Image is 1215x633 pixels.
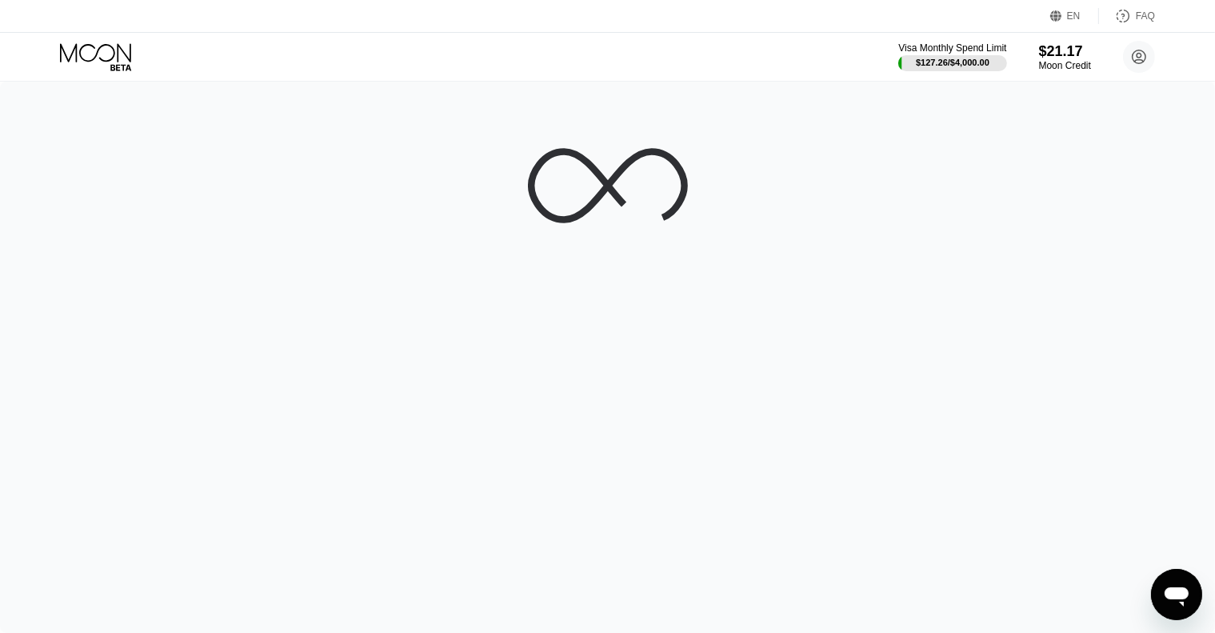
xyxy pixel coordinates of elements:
div: $21.17Moon Credit [1039,43,1091,71]
iframe: Button to launch messaging window [1151,569,1202,620]
div: FAQ [1136,10,1155,22]
div: EN [1067,10,1081,22]
div: Moon Credit [1039,60,1091,71]
div: EN [1050,8,1099,24]
div: Visa Monthly Spend Limit$127.26/$4,000.00 [898,42,1006,71]
div: $127.26 / $4,000.00 [916,58,989,67]
div: $21.17 [1039,43,1091,60]
div: FAQ [1099,8,1155,24]
div: Visa Monthly Spend Limit [898,42,1006,54]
